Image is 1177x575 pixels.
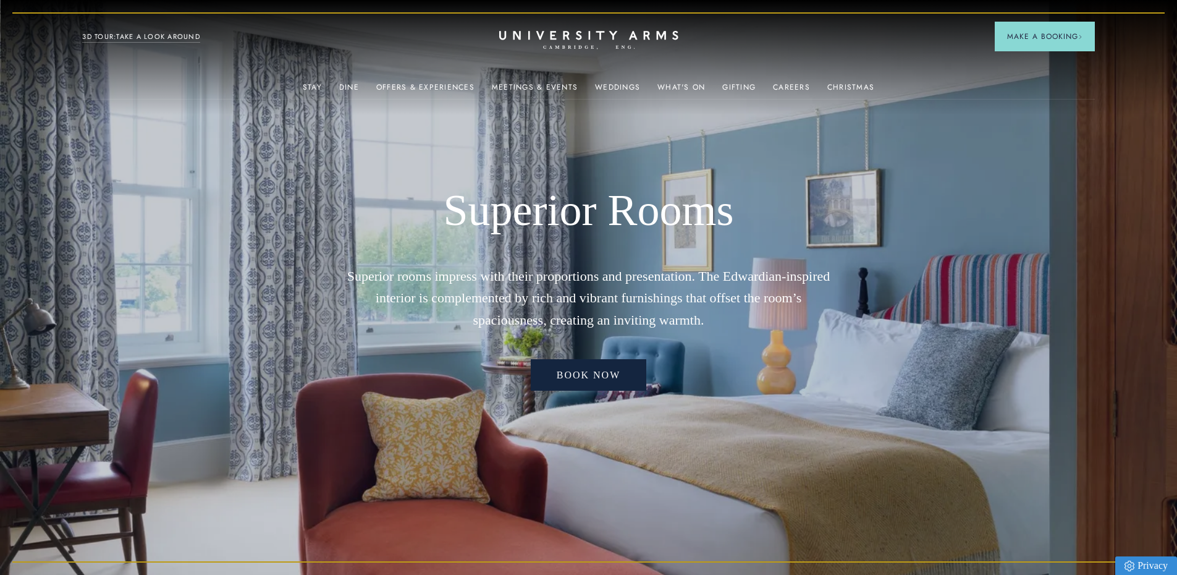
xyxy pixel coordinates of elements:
a: Offers & Experiences [376,83,475,99]
img: Arrow icon [1078,35,1082,39]
span: Make a Booking [1007,31,1082,42]
button: Make a BookingArrow icon [995,22,1095,51]
a: Christmas [827,83,874,99]
p: Superior rooms impress with their proportions and presentation. The Edwardian-inspired interior i... [342,265,836,331]
a: Privacy [1115,556,1177,575]
a: Stay [303,83,322,99]
a: Gifting [722,83,756,99]
a: What's On [657,83,705,99]
a: Dine [339,83,359,99]
a: 3D TOUR:TAKE A LOOK AROUND [82,32,200,43]
a: Weddings [595,83,640,99]
img: Privacy [1124,561,1134,571]
a: Meetings & Events [492,83,578,99]
h1: Superior Rooms [342,184,836,237]
a: Book now [531,359,647,391]
a: Careers [773,83,810,99]
a: Home [499,31,678,50]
